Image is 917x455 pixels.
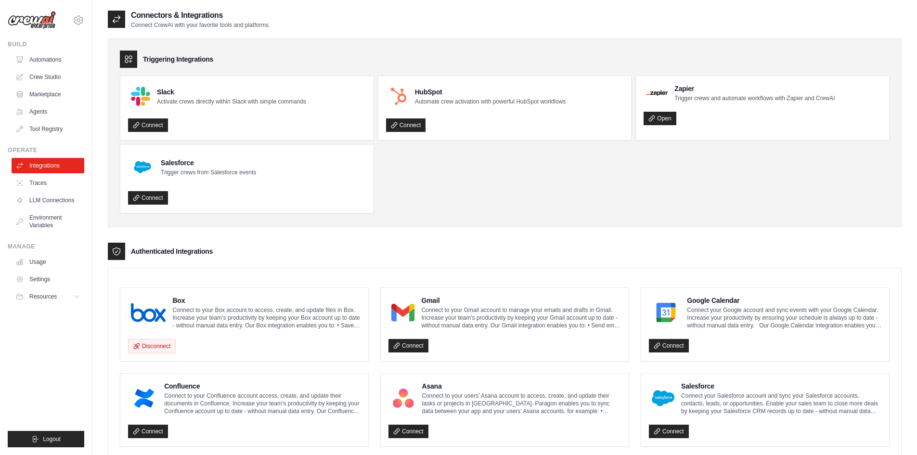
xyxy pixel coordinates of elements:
[164,392,361,415] p: Connect to your Confluence account access, create, and update their documents in Confluence. Incr...
[415,87,566,97] h4: HubSpot
[12,175,84,191] a: Traces
[164,381,361,391] h4: Confluence
[157,98,306,105] p: Activate crews directly within Slack with simple commands
[12,104,84,119] a: Agents
[687,306,881,329] p: Connect your Google account and sync events with your Google Calendar. Increase your productivity...
[131,303,166,322] img: Box Logo
[421,306,621,329] p: Connect to your Gmail account to manage your emails and drafts in Gmail. Increase your team’s pro...
[131,87,150,106] img: Slack Logo
[674,94,835,102] p: Trigger crews and automate workflows with Zapier and CrewAI
[172,306,361,329] p: Connect to your Box account to access, create, and update files in Box. Increase your team’s prod...
[8,243,84,250] div: Manage
[143,54,213,64] h3: Triggering Integrations
[8,40,84,48] div: Build
[415,98,566,105] p: Automate crew activation with powerful HubSpot workflows
[12,87,84,102] a: Marketplace
[157,87,306,97] h4: Slack
[131,389,157,408] img: Confluence Logo
[12,193,84,208] a: LLM Connections
[128,118,168,132] a: Connect
[131,21,269,29] p: Connect CrewAI with your favorite tools and platforms
[652,303,680,322] img: Google Calendar Logo
[131,10,269,21] h2: Connectors & Integrations
[131,156,154,179] img: Salesforce Logo
[391,303,414,322] img: Gmail Logo
[128,191,168,205] a: Connect
[128,425,168,438] a: Connect
[29,293,57,300] span: Resources
[12,69,84,85] a: Crew Studio
[8,11,56,29] img: Logo
[8,146,84,154] div: Operate
[43,435,61,443] span: Logout
[681,381,881,391] h4: Salesforce
[422,381,621,391] h4: Asana
[422,392,621,415] p: Connect to your users’ Asana account to access, create, and update their tasks or projects in [GE...
[8,431,84,447] button: Logout
[644,112,676,125] a: Open
[388,425,428,438] a: Connect
[161,158,256,168] h4: Salesforce
[172,296,361,305] h4: Box
[12,254,84,270] a: Usage
[674,84,835,93] h4: Zapier
[12,289,84,304] button: Resources
[388,339,428,352] a: Connect
[646,90,668,96] img: Zapier Logo
[12,121,84,137] a: Tool Registry
[161,169,256,176] p: Trigger crews from Salesforce events
[12,158,84,173] a: Integrations
[652,389,674,408] img: Salesforce Logo
[12,272,84,287] a: Settings
[649,425,689,438] a: Connect
[386,118,426,132] a: Connect
[687,296,881,305] h4: Google Calendar
[681,392,881,415] p: Connect your Salesforce account and sync your Salesforce accounts, contacts, leads, or opportunit...
[389,87,408,106] img: HubSpot Logo
[128,339,176,353] button: Disconnect
[421,296,621,305] h4: Gmail
[12,52,84,67] a: Automations
[131,247,213,256] h3: Authenticated Integrations
[649,339,689,352] a: Connect
[12,210,84,233] a: Environment Variables
[391,389,415,408] img: Asana Logo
